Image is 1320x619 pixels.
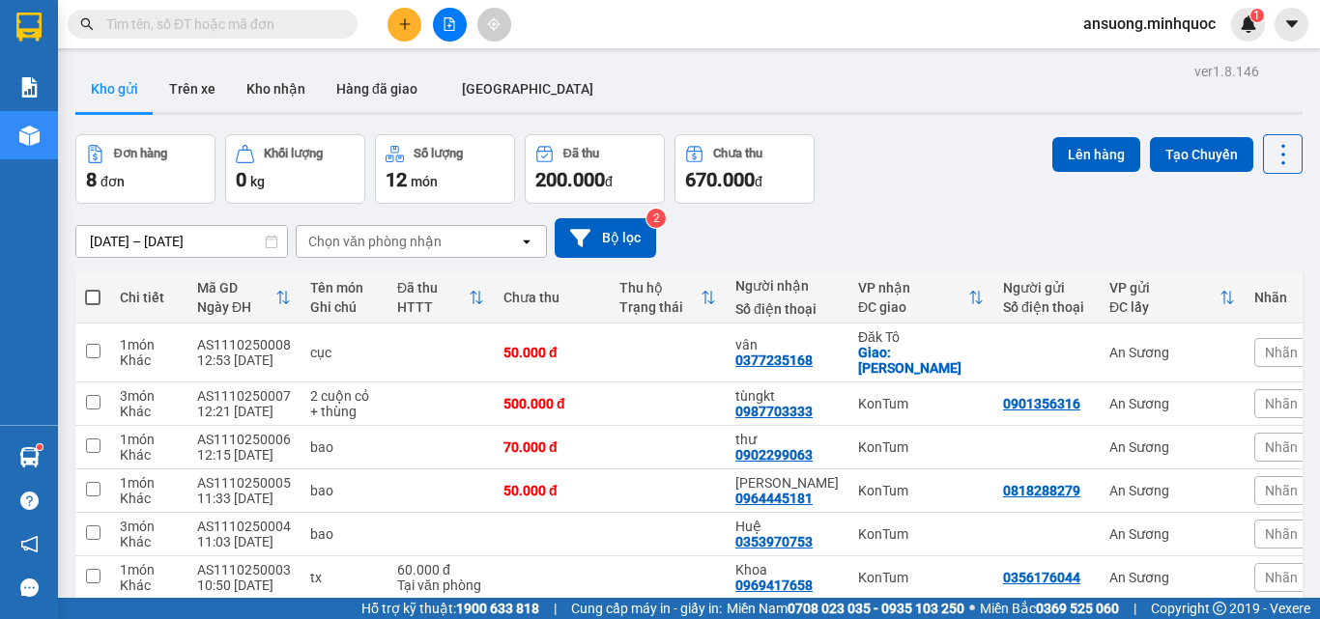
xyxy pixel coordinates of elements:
div: AS1110250007 [197,388,291,404]
div: KonTum [858,570,984,585]
button: caret-down [1275,8,1308,42]
div: 1 món [120,562,178,577]
div: Khác [120,491,178,506]
div: Trạng thái [619,299,701,315]
div: Chưa thu [503,290,600,305]
span: aim [487,17,501,31]
div: cục [310,345,378,360]
button: Trên xe [154,66,231,112]
span: món [411,174,438,189]
div: 50.000 đ [503,483,600,498]
div: Chưa thu [713,147,762,160]
span: đơn [100,174,125,189]
div: 0987703333 [735,404,813,419]
img: logo-vxr [16,13,42,42]
span: kg [250,174,265,189]
div: KonTum [858,483,984,498]
input: Select a date range. [76,226,287,257]
span: question-circle [20,492,39,510]
div: Giao: diên bình [858,345,984,376]
span: search [80,17,94,31]
span: Nhãn [1265,396,1298,411]
div: Số lượng [414,147,463,160]
span: 200.000 [535,168,605,191]
div: Ghi chú [310,299,378,315]
span: 0 [236,168,246,191]
div: Khối lượng [264,147,323,160]
div: 1 món [120,432,178,447]
button: file-add [433,8,467,42]
span: Nhãn [1265,345,1298,360]
div: Người nhận [735,278,839,294]
span: Nhãn [1265,483,1298,498]
th: Toggle SortBy [848,272,993,324]
span: 1 [1253,9,1260,22]
div: tùngkt [735,388,839,404]
span: file-add [443,17,456,31]
div: VP gửi [1109,280,1220,295]
div: Khác [120,577,178,593]
div: AS1110250006 [197,432,291,447]
div: KonTum [858,526,984,542]
span: Gửi: [16,18,46,39]
div: AS1110250003 [197,562,291,577]
button: plus [387,8,421,42]
div: 12:53 [DATE] [197,352,291,368]
sup: 2 [646,209,666,228]
div: Chọn văn phòng nhận [308,232,442,251]
div: 12:21 [DATE] [197,404,291,419]
div: 0818288279 [1003,483,1080,498]
div: 500.000 đ [503,396,600,411]
span: Nhãn [1265,439,1298,455]
button: Đã thu200.000đ [525,134,665,204]
sup: 1 [37,444,43,450]
div: 0353970753 [735,534,813,549]
div: bao [310,439,378,455]
button: Khối lượng0kg [225,134,365,204]
div: thư [735,432,839,447]
div: 60.000 đ [397,562,484,577]
div: 0377235168 [130,63,273,90]
div: Huệ [735,519,839,534]
span: đ [605,174,613,189]
span: 12 [386,168,407,191]
div: KonTum [858,439,984,455]
div: Ngày ĐH [197,299,275,315]
strong: 0708 023 035 - 0935 103 250 [788,601,964,616]
div: ver 1.8.146 [1194,61,1259,82]
div: An Sương [1109,483,1235,498]
div: HTTT [397,299,469,315]
span: ansuong.minhquoc [1068,12,1231,36]
button: Số lượng12món [375,134,515,204]
span: 8 [86,168,97,191]
span: notification [20,535,39,553]
img: icon-new-feature [1240,15,1257,33]
sup: 1 [1250,9,1264,22]
span: Miền Bắc [980,598,1119,619]
th: Toggle SortBy [1100,272,1245,324]
span: Cung cấp máy in - giấy in: [571,598,722,619]
th: Toggle SortBy [387,272,494,324]
div: 0377235168 [735,352,813,368]
span: Miền Nam [727,598,964,619]
div: 3 món [120,519,178,534]
div: An Sương [1109,526,1235,542]
div: Đơn hàng [114,147,167,160]
strong: 0369 525 060 [1036,601,1119,616]
div: 0969417658 [735,577,813,593]
span: message [20,578,39,597]
div: bao [310,483,378,498]
div: ĐC giao [858,299,968,315]
div: ĐC lấy [1109,299,1220,315]
th: Toggle SortBy [610,272,726,324]
div: An Sương [1109,345,1235,360]
div: 70.000 đ [503,439,600,455]
div: Khác [120,534,178,549]
input: Tìm tên, số ĐT hoặc mã đơn [106,14,334,35]
div: 0356176044 [1003,570,1080,585]
button: Bộ lọc [555,218,656,258]
div: Tại văn phòng [397,577,484,593]
span: ⚪️ [969,605,975,612]
div: AS1110250005 [197,475,291,491]
div: Khoa [735,562,839,577]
